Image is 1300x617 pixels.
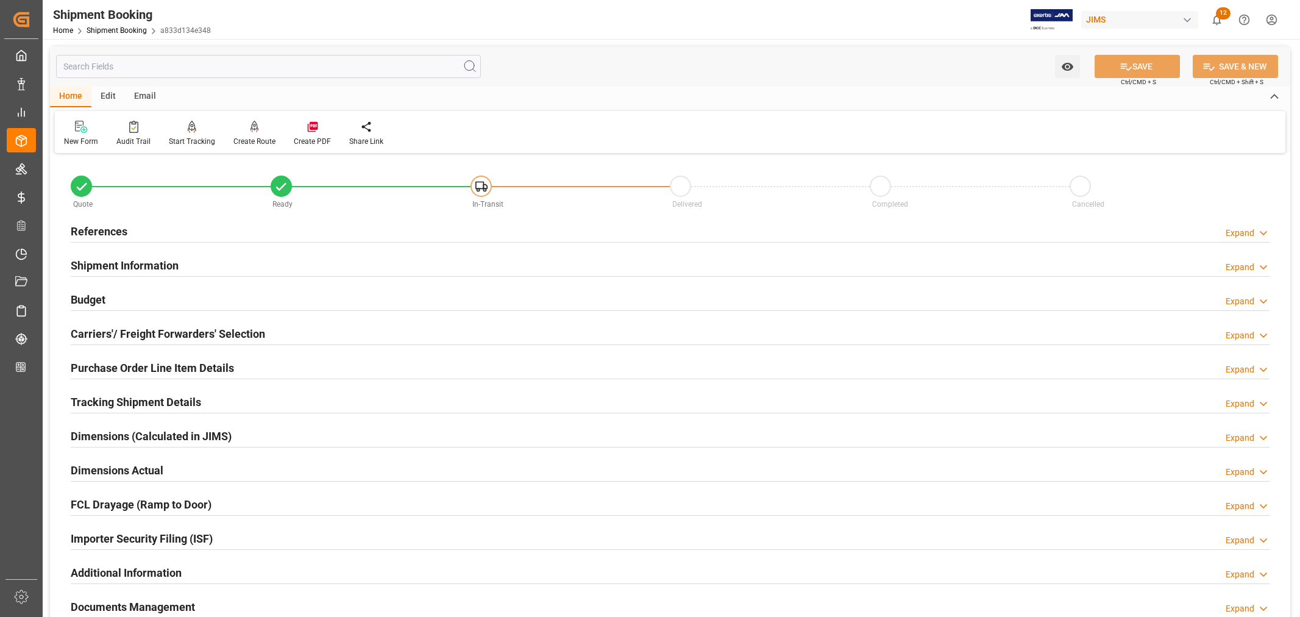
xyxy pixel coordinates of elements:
[1226,363,1254,376] div: Expand
[91,87,125,107] div: Edit
[1216,7,1231,20] span: 12
[1226,534,1254,547] div: Expand
[1226,329,1254,342] div: Expand
[1055,55,1080,78] button: open menu
[71,496,211,513] h2: FCL Drayage (Ramp to Door)
[1203,6,1231,34] button: show 12 new notifications
[56,55,481,78] input: Search Fields
[294,136,331,147] div: Create PDF
[1081,8,1203,31] button: JIMS
[1226,466,1254,479] div: Expand
[1095,55,1180,78] button: SAVE
[1226,568,1254,581] div: Expand
[53,5,211,24] div: Shipment Booking
[53,26,73,35] a: Home
[1210,77,1263,87] span: Ctrl/CMD + Shift + S
[71,428,232,444] h2: Dimensions (Calculated in JIMS)
[272,200,293,209] span: Ready
[1226,602,1254,615] div: Expand
[349,136,383,147] div: Share Link
[116,136,151,147] div: Audit Trail
[71,530,213,547] h2: Importer Security Filing (ISF)
[73,200,93,209] span: Quote
[1226,500,1254,513] div: Expand
[71,291,105,308] h2: Budget
[50,87,91,107] div: Home
[64,136,98,147] div: New Form
[1081,11,1198,29] div: JIMS
[1226,398,1254,410] div: Expand
[1231,6,1258,34] button: Help Center
[71,599,195,615] h2: Documents Management
[71,462,163,479] h2: Dimensions Actual
[1193,55,1278,78] button: SAVE & NEW
[87,26,147,35] a: Shipment Booking
[71,360,234,376] h2: Purchase Order Line Item Details
[1072,200,1104,209] span: Cancelled
[233,136,275,147] div: Create Route
[1226,432,1254,444] div: Expand
[169,136,215,147] div: Start Tracking
[1121,77,1156,87] span: Ctrl/CMD + S
[1031,9,1073,30] img: Exertis%20JAM%20-%20Email%20Logo.jpg_1722504956.jpg
[1226,227,1254,240] div: Expand
[71,394,201,410] h2: Tracking Shipment Details
[71,257,179,274] h2: Shipment Information
[472,200,503,209] span: In-Transit
[1226,295,1254,308] div: Expand
[71,326,265,342] h2: Carriers'/ Freight Forwarders' Selection
[71,223,127,240] h2: References
[125,87,165,107] div: Email
[71,565,182,581] h2: Additional Information
[872,200,908,209] span: Completed
[672,200,702,209] span: Delivered
[1226,261,1254,274] div: Expand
